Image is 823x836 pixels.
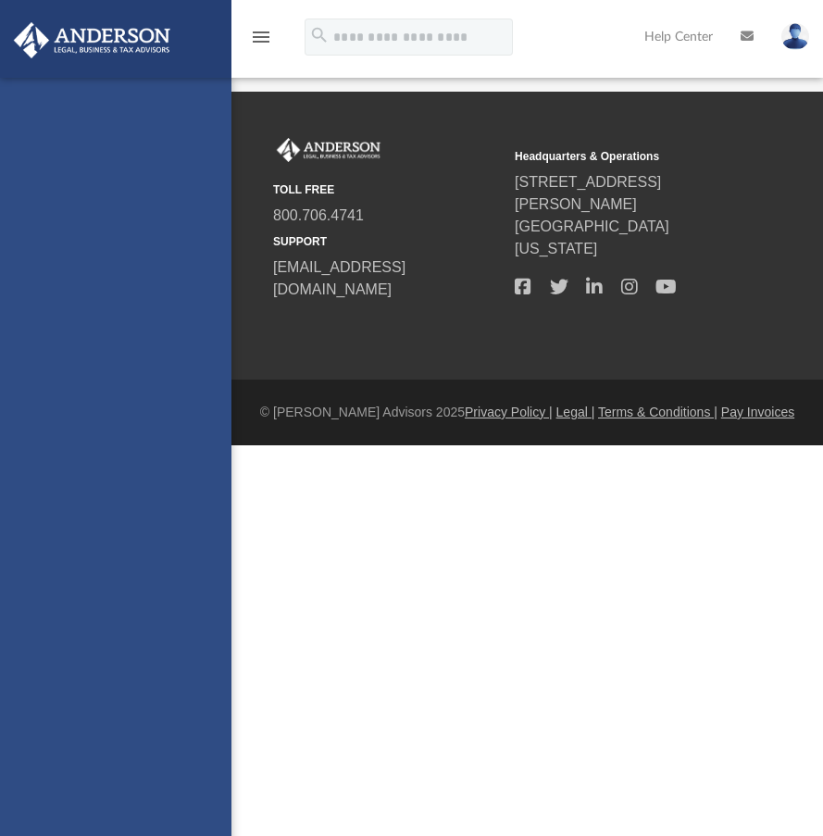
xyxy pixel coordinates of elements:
[515,218,669,256] a: [GEOGRAPHIC_DATA][US_STATE]
[465,405,553,419] a: Privacy Policy |
[231,403,823,422] div: © [PERSON_NAME] Advisors 2025
[273,259,405,297] a: [EMAIL_ADDRESS][DOMAIN_NAME]
[309,25,330,45] i: search
[273,233,502,250] small: SUPPORT
[556,405,595,419] a: Legal |
[598,405,717,419] a: Terms & Conditions |
[273,207,364,223] a: 800.706.4741
[721,405,794,419] a: Pay Invoices
[781,23,809,50] img: User Pic
[273,138,384,162] img: Anderson Advisors Platinum Portal
[273,181,502,198] small: TOLL FREE
[515,174,661,212] a: [STREET_ADDRESS][PERSON_NAME]
[250,26,272,48] i: menu
[515,148,743,165] small: Headquarters & Operations
[8,22,176,58] img: Anderson Advisors Platinum Portal
[250,35,272,48] a: menu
